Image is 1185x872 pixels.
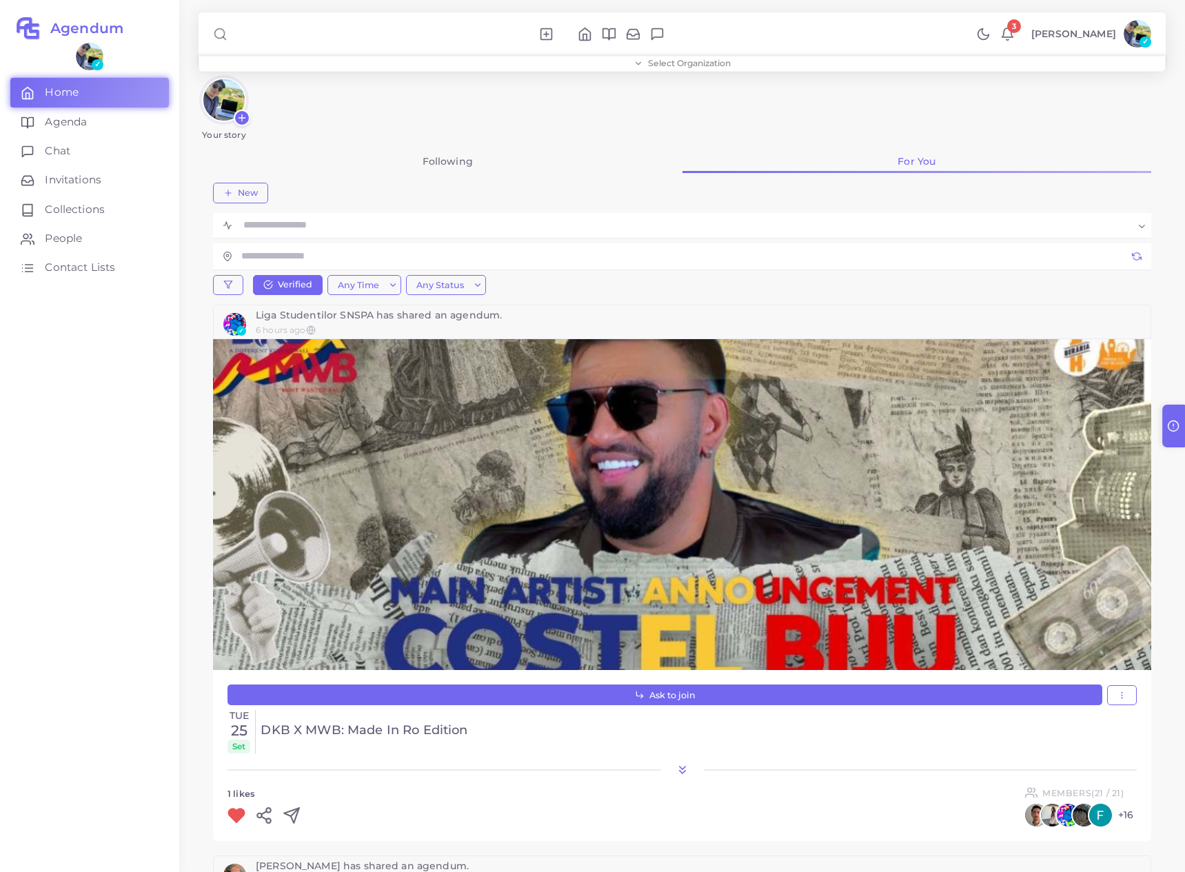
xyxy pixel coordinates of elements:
span: ✓ [236,326,246,336]
a: Contact Lists [10,253,169,282]
a: Collections [10,195,169,224]
span: Contact Lists [45,260,115,275]
a: People [10,224,169,253]
a: Following [213,150,682,173]
p: [PERSON_NAME] [1031,27,1116,41]
button: Any Status [406,275,486,295]
span: 3 [1007,19,1021,33]
a: Agenda [10,108,169,136]
span: Ask to join [649,691,696,700]
input: Search for option [239,216,1133,234]
h6: Members [1042,788,1124,798]
span: Select Organization [648,59,731,68]
button: Ask to join [227,685,1102,705]
button: Any Time [327,275,401,295]
div: Search for option [237,213,1151,238]
li: Home [573,26,597,41]
span: Invitations [45,172,101,187]
a: DKB x MWB: Made in Ro Edition [261,723,1137,738]
h6: 1 Likes [227,789,254,802]
li: Agenda [597,26,621,41]
div: Your story [202,130,245,140]
li: New Agendum [534,26,558,41]
a: For You [682,150,1152,173]
div: Liga Studentilor SNSPA has shared an agendum. [256,310,1141,320]
h6: Tue [227,710,250,722]
small: 6 hours ago [256,325,306,335]
button: New [213,183,268,203]
h6: +16 [1118,809,1133,821]
button: Select Organization [199,56,1166,72]
h3: 25 [227,722,250,739]
a: Chat [10,136,169,165]
a: 3 [995,26,1020,41]
h2: Agendum [41,20,123,37]
span: (21 / 21) [1091,788,1124,798]
li: Invitations [621,26,645,41]
button: Verified [253,275,323,296]
span: Home [45,85,79,100]
span: ✓ [1140,37,1151,48]
a: Home [10,78,169,107]
a: Invitations [10,165,169,194]
span: ✓ [92,59,103,71]
li: Chat [645,26,669,41]
span: Chat [45,143,70,159]
span: Agenda [45,114,87,130]
span: Collections [45,202,105,217]
div: [PERSON_NAME] has shared an agendum. [256,861,1141,871]
button: filter-btn [213,275,243,296]
span: Set [227,740,250,753]
span: People [45,231,82,246]
span: New [238,189,258,198]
